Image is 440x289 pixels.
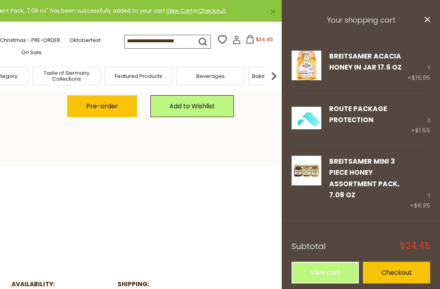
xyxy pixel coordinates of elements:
[292,51,321,83] a: Breitsamer Acacia Honey in Jar 17.6 oz
[329,157,400,200] a: Breitsamer Mini 3 Piece Honey Assortment Pack, 7.08 oz
[271,9,275,14] a: ×
[363,262,430,283] a: Checkout
[292,241,326,252] span: Subtotal
[166,7,193,15] a: View Cart
[70,36,101,45] a: Oktoberfest
[86,102,118,111] span: Pre-order
[67,95,137,117] button: Pre-order
[35,70,98,82] a: Taste of Germany Collections
[256,36,273,43] span: $24.45
[412,74,430,82] span: $15.95
[292,103,321,136] a: Green Package Protection
[400,242,430,250] span: $24.45
[243,35,276,47] button: $24.45
[292,262,359,283] a: View cart
[196,73,225,79] a: Beverages
[266,68,282,84] img: next arrow
[198,7,226,15] a: Checkout
[329,51,402,72] a: Breitsamer Acacia Honey in Jar 17.6 oz
[292,156,321,211] a: Breitsamer Mini 3 Piece Honey Assortment Pack
[115,73,162,79] a: Featured Products
[411,103,430,136] div: 1 ×
[414,201,430,210] span: $6.95
[410,156,430,211] div: 1 ×
[292,51,321,80] img: Breitsamer Acacia Honey in Jar 17.6 oz
[408,51,430,83] div: 1 ×
[252,73,313,79] a: Baking, Cakes, Desserts
[292,156,321,185] img: Breitsamer Mini 3 Piece Honey Assortment Pack
[292,103,321,133] img: Green Package Protection
[415,126,430,134] span: $1.55
[150,95,234,117] a: Add to Wishlist
[329,104,387,125] a: Route Package Protection
[21,48,42,57] a: On Sale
